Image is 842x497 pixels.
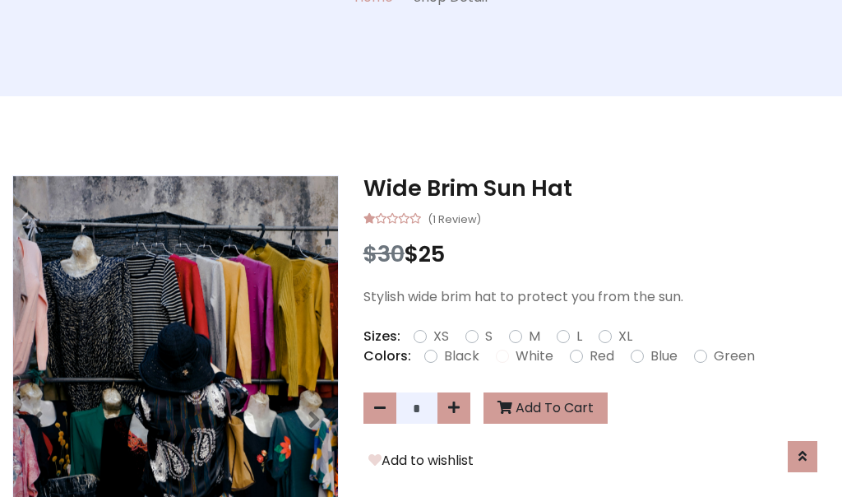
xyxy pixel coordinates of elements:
h3: Wide Brim Sun Hat [363,175,830,202]
label: S [485,327,493,346]
span: 25 [419,239,445,269]
label: Blue [650,346,678,366]
h3: $ [363,241,830,267]
label: XS [433,327,449,346]
label: M [529,327,540,346]
p: Colors: [363,346,411,366]
label: Green [714,346,755,366]
button: Add To Cart [483,392,608,424]
span: $30 [363,239,405,269]
button: Add to wishlist [363,450,479,471]
p: Sizes: [363,327,400,346]
p: Stylish wide brim hat to protect you from the sun. [363,287,830,307]
label: White [516,346,553,366]
label: Black [444,346,479,366]
label: Red [590,346,614,366]
label: L [576,327,582,346]
small: (1 Review) [428,208,481,228]
label: XL [618,327,632,346]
